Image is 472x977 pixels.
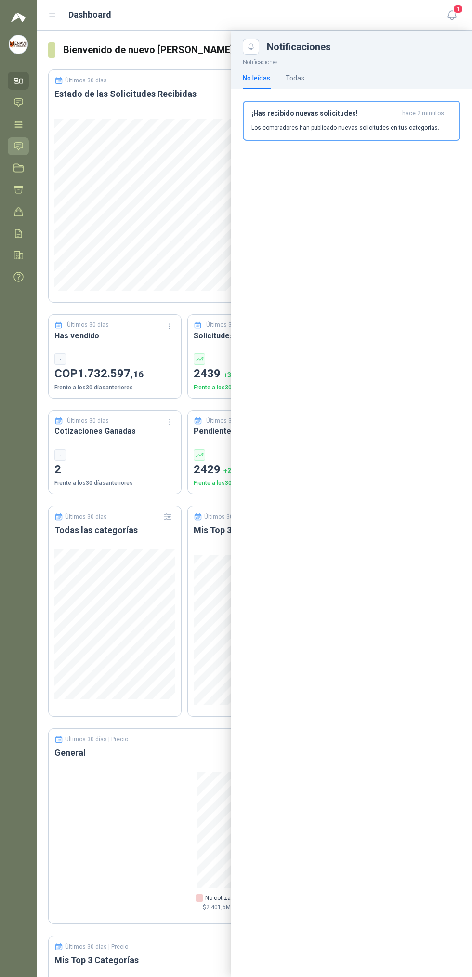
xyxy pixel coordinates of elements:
div: No leídas [243,73,270,83]
div: Todas [286,73,304,83]
h3: ¡Has recibido nuevas solicitudes! [251,109,398,118]
div: Notificaciones [267,42,460,52]
button: Close [243,39,259,55]
h1: Dashboard [68,8,111,22]
button: 1 [443,7,460,24]
p: Notificaciones [231,55,472,67]
img: Logo peakr [11,12,26,23]
button: ¡Has recibido nuevas solicitudes!hace 2 minutos Los compradores han publicado nuevas solicitudes ... [243,101,460,141]
p: Los compradores han publicado nuevas solicitudes en tus categorías. [251,123,439,132]
img: Company Logo [9,35,27,54]
span: 1 [453,4,463,13]
span: hace 2 minutos [402,109,444,118]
